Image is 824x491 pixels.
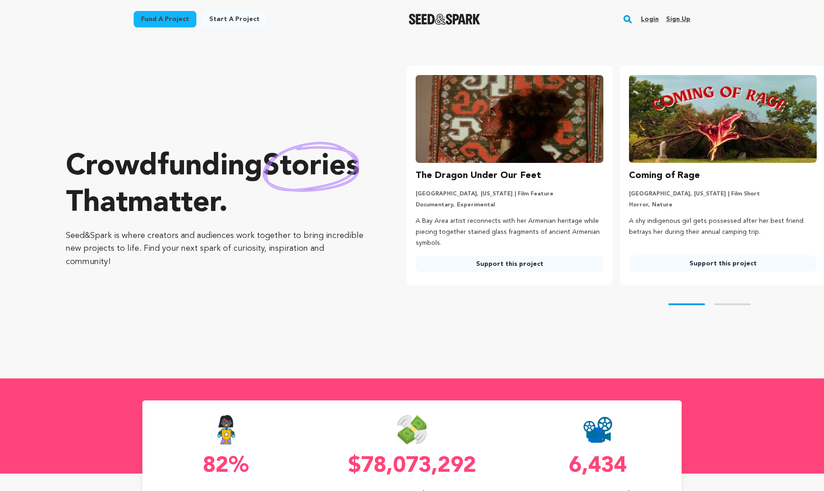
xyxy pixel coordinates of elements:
[409,14,481,25] a: Seed&Spark Homepage
[128,189,219,218] span: matter
[66,149,370,222] p: Crowdfunding that .
[212,415,240,444] img: Seed&Spark Success Rate Icon
[629,216,817,238] p: A shy indigenous girl gets possessed after her best friend betrays her during their annual campin...
[409,14,481,25] img: Seed&Spark Logo Dark Mode
[629,201,817,209] p: Horror, Nature
[416,201,603,209] p: Documentary, Experimental
[66,229,370,269] p: Seed&Spark is where creators and audiences work together to bring incredible new projects to life...
[641,12,659,27] a: Login
[328,455,496,477] p: $78,073,292
[202,11,267,27] a: Start a project
[629,168,700,183] h3: Coming of Rage
[416,216,603,248] p: A Bay Area artist reconnects with her Armenian heritage while piecing together stained glass frag...
[416,75,603,163] img: The Dragon Under Our Feet image
[583,415,613,444] img: Seed&Spark Projects Created Icon
[629,75,817,163] img: Coming of Rage image
[629,190,817,198] p: [GEOGRAPHIC_DATA], [US_STATE] | Film Short
[142,455,310,477] p: 82%
[514,455,682,477] p: 6,434
[666,12,690,27] a: Sign up
[397,415,427,444] img: Seed&Spark Money Raised Icon
[263,142,359,192] img: hand sketched image
[416,168,541,183] h3: The Dragon Under Our Feet
[629,255,817,272] a: Support this project
[416,256,603,272] a: Support this project
[134,11,196,27] a: Fund a project
[416,190,603,198] p: [GEOGRAPHIC_DATA], [US_STATE] | Film Feature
